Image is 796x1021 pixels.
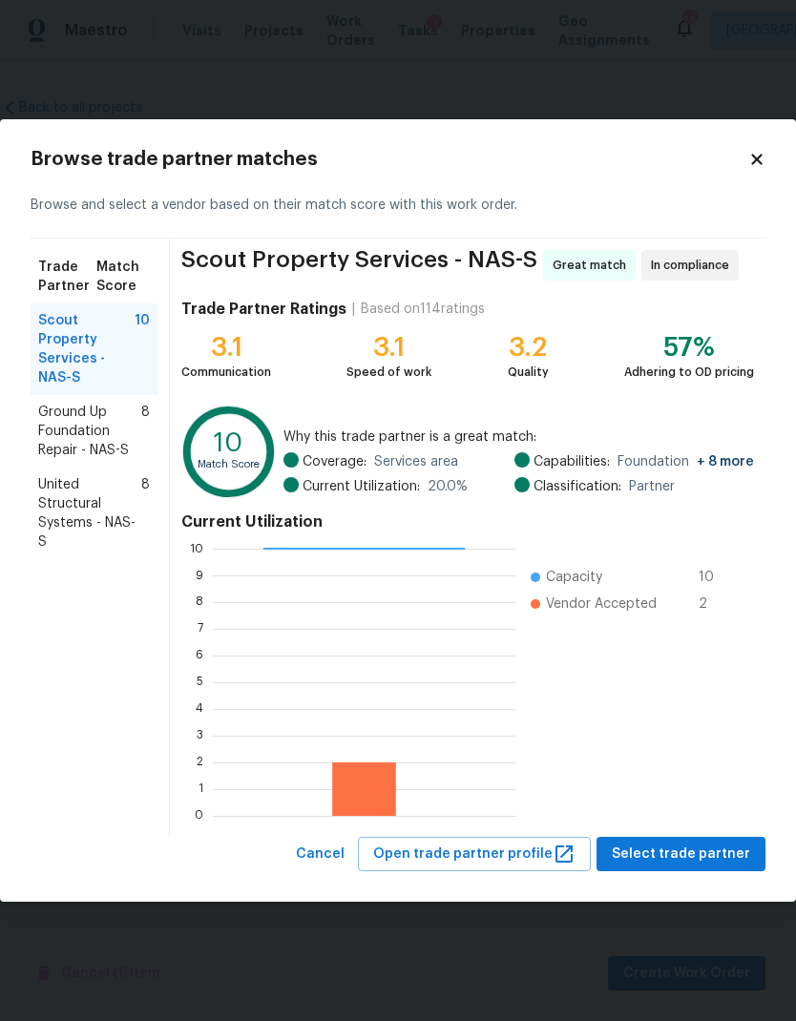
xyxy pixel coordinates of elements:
span: United Structural Systems - NAS-S [38,475,141,552]
text: 1 [199,782,203,794]
div: Quality [508,363,549,382]
text: 4 [196,702,203,714]
button: Cancel [288,837,352,872]
span: Vendor Accepted [546,594,657,614]
text: 8 [196,595,203,607]
span: 8 [141,403,150,460]
span: + 8 more [697,455,754,469]
span: Services area [374,452,458,471]
div: 3.2 [508,338,549,357]
h4: Current Utilization [181,512,754,531]
span: Great match [553,256,634,275]
span: Open trade partner profile [373,843,576,866]
span: Capacity [546,568,602,587]
text: 10 [214,430,242,456]
text: 0 [195,809,203,821]
div: Based on 114 ratings [361,300,485,319]
h2: Browse trade partner matches [31,150,748,169]
span: In compliance [651,256,737,275]
text: 9 [196,569,203,580]
text: 5 [197,676,203,687]
text: Match Score [198,459,260,469]
div: Speed of work [346,363,431,382]
span: Select trade partner [612,843,750,866]
span: Scout Property Services - NAS-S [181,250,537,281]
text: 6 [196,649,203,660]
button: Select trade partner [597,837,765,872]
div: 3.1 [346,338,431,357]
span: 2 [699,594,729,614]
span: 20.0 % [428,477,468,496]
span: Why this trade partner is a great match: [283,427,754,447]
div: | [346,300,361,319]
text: 7 [198,622,203,634]
div: Browse and select a vendor based on their match score with this work order. [31,173,765,239]
div: Communication [181,363,271,382]
span: Scout Property Services - NAS-S [38,311,135,387]
span: Match Score [96,258,150,296]
div: 57% [624,338,754,357]
span: Partner [629,477,675,496]
span: Coverage: [303,452,367,471]
span: Trade Partner [38,258,96,296]
span: 10 [699,568,729,587]
text: 3 [197,729,203,740]
button: Open trade partner profile [358,837,591,872]
span: 10 [135,311,150,387]
span: 8 [141,475,150,552]
text: 10 [190,542,203,553]
span: Capabilities: [534,452,610,471]
h4: Trade Partner Ratings [181,300,346,319]
span: Classification: [534,477,621,496]
span: Cancel [296,843,345,866]
div: 3.1 [181,338,271,357]
div: Adhering to OD pricing [624,363,754,382]
span: Foundation [618,452,754,471]
span: Ground Up Foundation Repair - NAS-S [38,403,141,460]
span: Current Utilization: [303,477,420,496]
text: 2 [197,756,203,767]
